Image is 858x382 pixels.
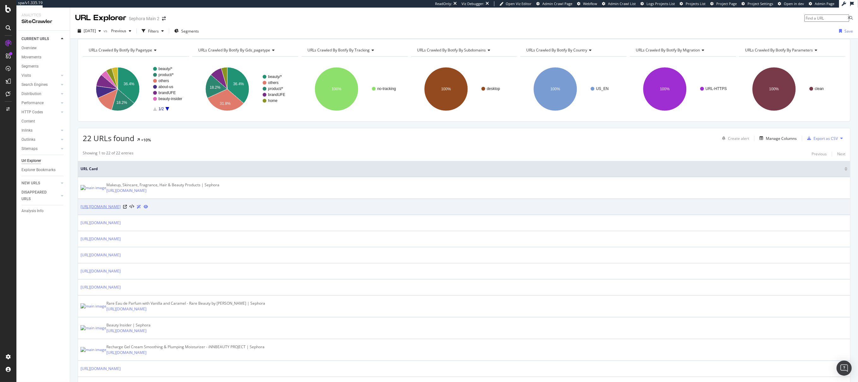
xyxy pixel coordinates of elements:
span: Admin Crawl List [608,1,636,6]
div: Sephora Main 2 [129,15,159,22]
svg: A chart. [520,62,626,116]
a: Open in dev [778,1,804,6]
button: Save [837,26,853,36]
button: Create alert [719,133,749,143]
span: Previous [109,28,126,33]
div: Analytics [21,13,65,18]
div: Export as CSV [813,136,838,141]
div: ReadOnly: [435,1,452,6]
div: Save [844,28,853,34]
div: Open Intercom Messenger [837,361,852,376]
div: Analysis Info [21,208,44,214]
a: Webflow [577,1,597,6]
text: others [268,81,278,85]
a: Sitemaps [21,146,59,152]
a: [URL][DOMAIN_NAME] [80,220,121,226]
div: +10% [141,137,151,143]
span: Admin Page [815,1,834,6]
text: beauty/* [268,75,282,79]
a: [URL][DOMAIN_NAME] [80,236,121,242]
a: URL Inspection [144,204,148,210]
text: 31.8% [220,101,230,106]
a: DISAPPEARED URLS [21,189,59,202]
a: Explorer Bookmarks [21,167,65,173]
div: CURRENT URLS [21,36,49,42]
a: Project Page [710,1,737,6]
a: Inlinks [21,127,59,134]
div: Sitemaps [21,146,38,152]
text: about-us [158,85,173,89]
div: Visits [21,72,31,79]
img: main image [80,347,106,353]
div: Beauty Insider | Sephora [106,322,174,328]
text: US_EN [596,87,609,91]
img: main image [80,325,106,331]
div: Overview [21,45,37,51]
div: Explorer Bookmarks [21,167,56,173]
button: Segments [172,26,201,36]
div: A chart. [301,62,407,116]
text: 1/2 [158,107,164,111]
a: NEW URLS [21,180,59,187]
div: Makeup, Skincare, Fragrance, Hair & Beauty Products | Sephora [106,182,219,188]
svg: A chart. [411,62,517,116]
a: Logs Projects List [641,1,675,6]
span: Projects List [686,1,706,6]
div: Search Engines [21,81,48,88]
div: Inlinks [21,127,33,134]
a: [URL][DOMAIN_NAME] [80,252,121,258]
a: [URL][DOMAIN_NAME] [80,204,121,210]
a: Admin Crawl Page [536,1,572,6]
div: Distribution [21,91,41,97]
span: Open in dev [784,1,804,6]
h4: URLs Crawled By Botify By pagetype [87,45,183,55]
text: product/* [158,73,174,77]
span: URLs Crawled By Botify By country [526,47,587,53]
div: Rare Eau de Parfum with Vanilla and Caramel - Rare Beauty by [PERSON_NAME] | Sephora [106,301,265,306]
div: arrow-right-arrow-left [162,16,166,21]
span: Webflow [583,1,597,6]
div: Url Explorer [21,158,41,164]
svg: A chart. [83,62,188,116]
a: Open Viz Editor [499,1,532,6]
span: Segments [181,28,199,34]
a: Overview [21,45,65,51]
button: View HTML Source [129,205,134,209]
span: URLs Crawled By Botify By pagetype [89,47,152,53]
text: beauty-insider [158,97,182,101]
a: [URL][DOMAIN_NAME] [106,328,146,334]
div: Showing 1 to 22 of 22 entries [83,150,134,158]
div: Segments [21,63,39,70]
div: Viz Debugger: [462,1,484,6]
text: beauty/* [158,67,172,71]
a: [URL][DOMAIN_NAME] [106,188,146,194]
svg: A chart. [739,62,845,116]
a: CURRENT URLS [21,36,59,42]
a: Visit Online Page [123,205,127,209]
span: URLs Crawled By Botify By migration [636,47,700,53]
div: A chart. [630,62,736,116]
text: brandUFE [268,93,285,97]
div: Content [21,118,35,125]
a: [URL][DOMAIN_NAME] [106,306,146,312]
div: Filters [148,28,159,34]
h4: URLs Crawled By Botify By migration [635,45,730,55]
a: Projects List [680,1,706,6]
div: DISAPPEARED URLS [21,189,53,202]
a: Admin Crawl List [602,1,636,6]
button: Previous [812,150,827,158]
button: [DATE] [75,26,104,36]
h4: URLs Crawled By Botify By subdomains [416,45,512,55]
h4: URLs Crawled By Botify By tracking [306,45,402,55]
button: Export as CSV [805,133,838,143]
a: Content [21,118,65,125]
svg: A chart. [192,62,298,116]
button: Previous [109,26,134,36]
a: Segments [21,63,65,70]
text: home [268,98,277,103]
span: Open Viz Editor [506,1,532,6]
